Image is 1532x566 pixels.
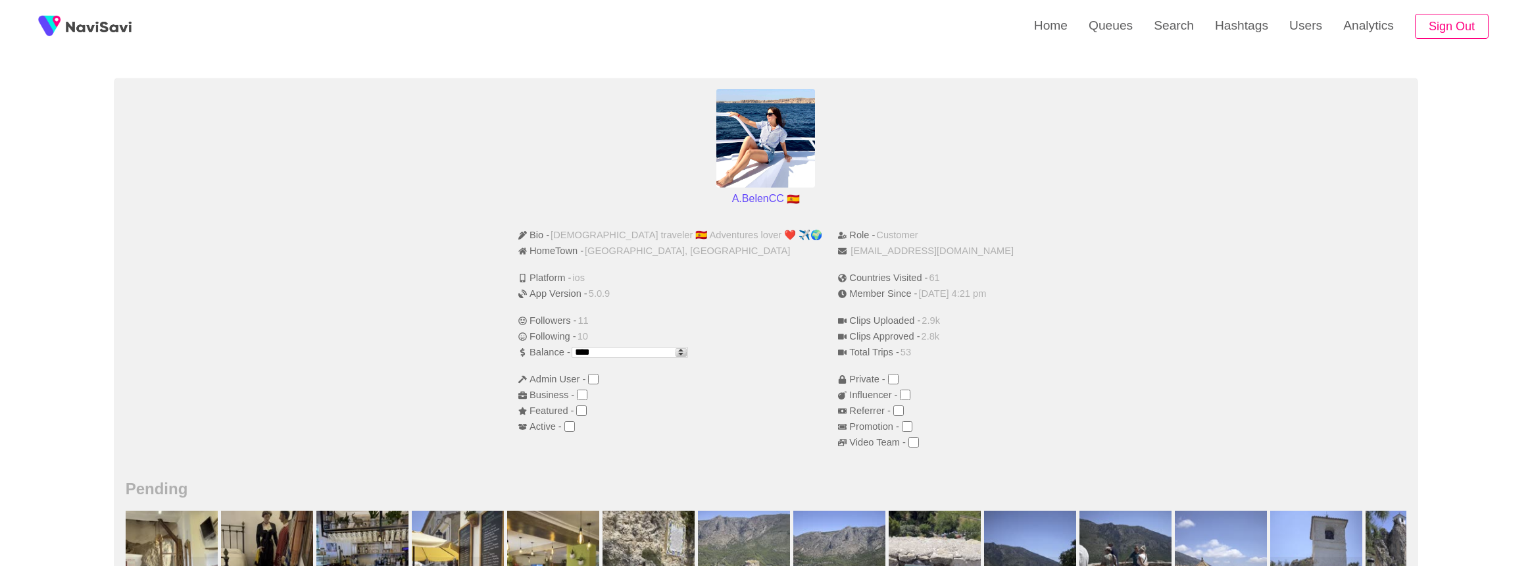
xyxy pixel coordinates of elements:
span: [DATE] 4:21 pm [918,288,986,299]
span: Customer [876,230,918,241]
span: Role - [838,230,875,241]
span: Countries Visited - [838,272,927,284]
span: ios [572,272,585,284]
span: 2.9k [922,315,940,326]
span: 61 [929,272,939,284]
span: Clips Approved - [838,331,920,342]
img: fireSpot [66,20,132,33]
span: Member Since - [838,288,917,299]
span: 11 [578,315,588,326]
span: Referrer - [838,405,891,417]
span: HomeTown - [518,245,583,257]
span: Clips Uploaded - [838,315,920,326]
span: 10 [578,331,588,342]
span: Private - [838,374,885,385]
span: Business - [518,390,574,401]
span: 5.0.9 [589,288,610,299]
span: Spain flag [787,194,800,205]
span: Platform - [518,272,571,284]
span: Following - [518,331,576,342]
span: [DEMOGRAPHIC_DATA] traveler 🇪🇸 Adventures lover ❤️ ✈️🌍 [551,230,822,241]
span: Bio - [518,230,549,241]
span: Active - [518,421,562,432]
span: 53 [901,347,911,358]
span: Promotion - [838,421,899,432]
span: [GEOGRAPHIC_DATA], [GEOGRAPHIC_DATA] [585,245,790,257]
button: Sign Out [1415,14,1489,39]
span: App Version - [518,288,587,299]
span: Total Trips - [838,347,899,358]
span: Balance - [518,347,570,358]
h2: Pending [126,480,1407,498]
span: 2.8k [922,331,940,342]
span: Followers - [518,315,576,326]
span: Featured - [518,405,574,417]
span: Video Team - [838,437,906,448]
span: [EMAIL_ADDRESS][DOMAIN_NAME] [851,245,1014,257]
span: Admin User - [518,374,585,385]
p: A.BelenCC [727,188,806,210]
span: Influencer - [838,390,897,401]
img: fireSpot [33,10,66,43]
